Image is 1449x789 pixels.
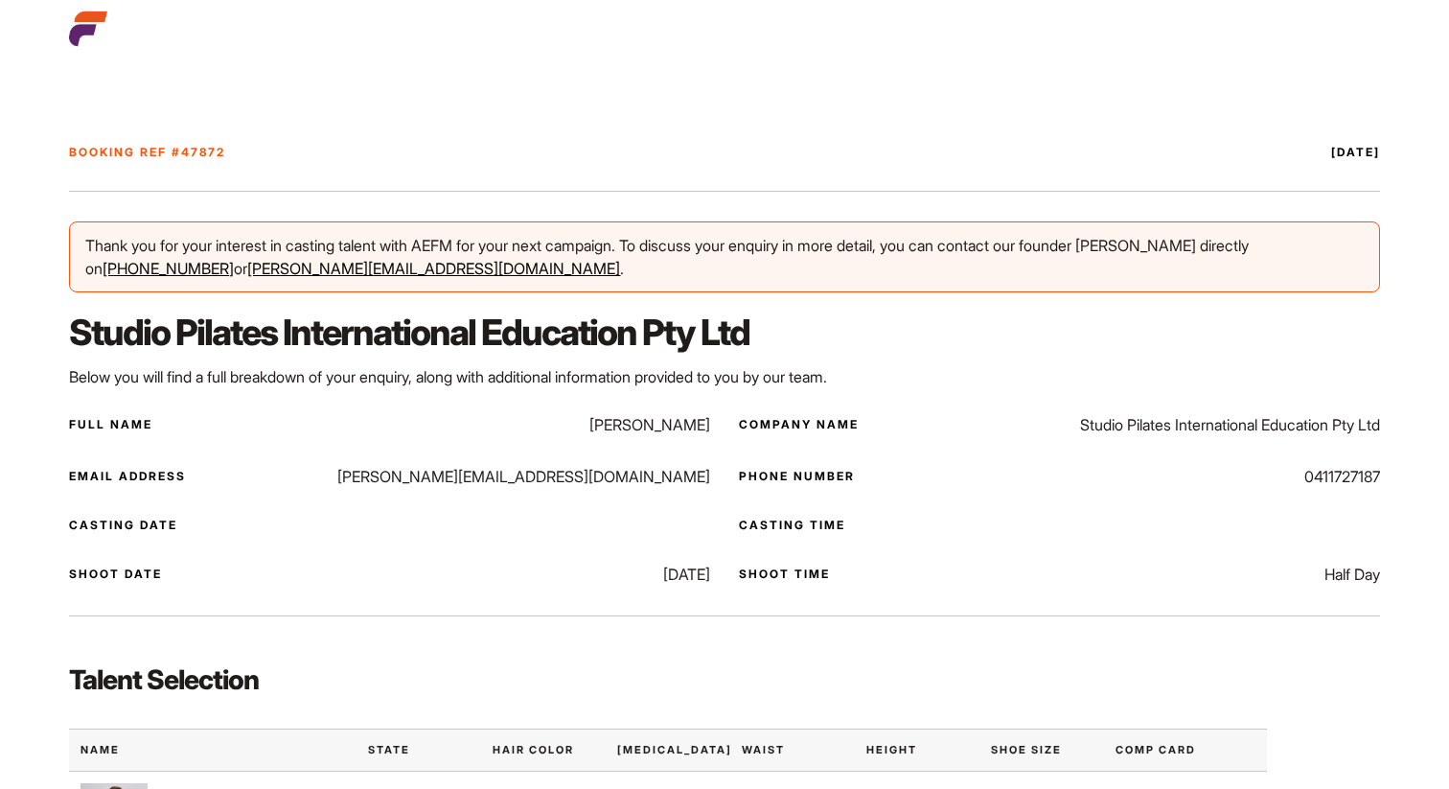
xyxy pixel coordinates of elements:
h3: Talent Selection [69,661,1379,698]
p: Below you will find a full breakdown of your enquiry, along with additional information provided ... [69,365,1379,388]
p: [DATE] [736,144,1380,161]
p: Phone Number [739,468,855,485]
div: Thank you for your interest in casting talent with AEFM for your next campaign. To discuss your e... [69,221,1379,292]
div: Waist [730,729,855,772]
div: Comp Card [1104,729,1267,772]
p: [PERSON_NAME] [589,413,710,436]
p: Email Address [69,468,186,485]
div: Height [855,729,979,772]
p: Shoot Date [69,566,162,583]
p: 0411727187 [1304,465,1380,488]
a: [PHONE_NUMBER] [103,259,234,278]
div: [MEDICAL_DATA] [606,729,730,772]
div: State [356,729,481,772]
div: Hair Color [481,729,606,772]
h2: Studio Pilates International Education Pty Ltd [69,308,1379,358]
img: cropped-aefm-brand-fav-22-square.png [69,10,107,48]
div: Shoe Size [979,729,1104,772]
p: Full Name [69,416,152,433]
p: [DATE] [663,563,710,586]
div: Name [69,729,356,772]
p: Casting Date [69,517,177,534]
p: Shoot Time [739,566,830,583]
p: Company Name [739,416,859,433]
a: [PERSON_NAME][EMAIL_ADDRESS][DOMAIN_NAME] [247,259,620,278]
p: Studio Pilates International Education Pty Ltd [1080,413,1380,436]
p: Booking Ref #47872 [69,144,713,161]
p: [PERSON_NAME][EMAIL_ADDRESS][DOMAIN_NAME] [337,465,710,488]
p: Casting Time [739,517,845,534]
p: Half Day [1324,563,1380,586]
